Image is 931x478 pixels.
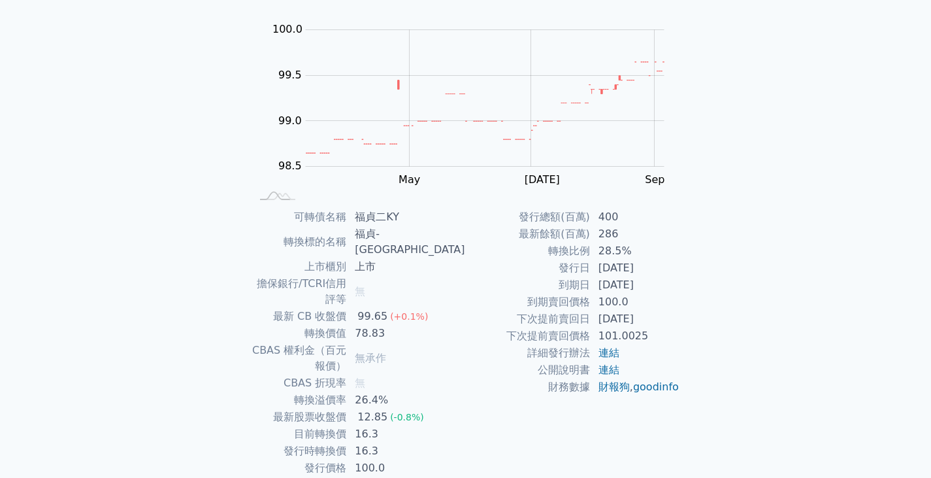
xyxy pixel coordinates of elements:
tspan: [DATE] [525,173,560,186]
td: 到期賣回價格 [466,294,591,311]
td: 16.3 [347,443,465,460]
td: 可轉債名稱 [252,209,348,226]
td: 到期日 [466,277,591,294]
td: 286 [591,226,680,243]
td: 轉換標的名稱 [252,226,348,258]
td: 28.5% [591,243,680,260]
tspan: 99.0 [278,114,302,127]
td: 最新股票收盤價 [252,409,348,426]
a: 連結 [598,364,619,376]
td: 最新餘額(百萬) [466,226,591,243]
td: 最新 CB 收盤價 [252,308,348,325]
td: [DATE] [591,277,680,294]
iframe: Chat Widget [866,415,931,478]
td: 上市櫃別 [252,258,348,275]
tspan: 99.5 [278,69,302,81]
td: 擔保銀行/TCRI信用評等 [252,275,348,308]
td: [DATE] [591,260,680,277]
td: 轉換價值 [252,325,348,342]
td: 400 [591,209,680,226]
td: 100.0 [347,460,465,477]
span: 無承作 [355,352,386,364]
span: (-0.8%) [390,412,424,422]
td: 16.3 [347,426,465,443]
td: 100.0 [591,294,680,311]
span: 無 [355,377,365,389]
td: 下次提前賣回日 [466,311,591,328]
span: (+0.1%) [390,311,428,322]
td: 財務數據 [466,379,591,396]
td: 26.4% [347,392,465,409]
td: 轉換比例 [466,243,591,260]
div: 12.85 [355,409,390,425]
span: 無 [355,285,365,298]
g: Chart [266,23,684,186]
td: 發行價格 [252,460,348,477]
td: 發行日 [466,260,591,277]
td: 轉換溢價率 [252,392,348,409]
a: 連結 [598,347,619,359]
td: 下次提前賣回價格 [466,328,591,345]
td: 101.0025 [591,328,680,345]
td: 詳細發行辦法 [466,345,591,362]
td: 目前轉換價 [252,426,348,443]
td: CBAS 折現率 [252,375,348,392]
td: [DATE] [591,311,680,328]
a: 財報狗 [598,381,630,393]
td: 福貞-[GEOGRAPHIC_DATA] [347,226,465,258]
tspan: May [399,173,420,186]
tspan: Sep [645,173,664,186]
td: 公開說明書 [466,362,591,379]
tspan: 98.5 [278,160,302,172]
td: CBAS 權利金（百元報價） [252,342,348,375]
td: 發行總額(百萬) [466,209,591,226]
td: 發行時轉換價 [252,443,348,460]
td: 福貞二KY [347,209,465,226]
div: 聊天小工具 [866,415,931,478]
td: 78.83 [347,325,465,342]
td: , [591,379,680,396]
td: 上市 [347,258,465,275]
a: goodinfo [633,381,679,393]
div: 99.65 [355,309,390,324]
tspan: 100.0 [272,23,302,35]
